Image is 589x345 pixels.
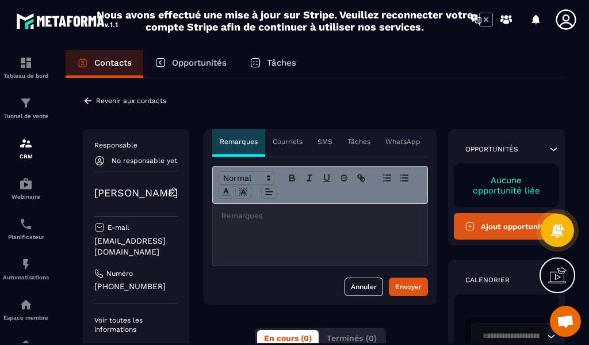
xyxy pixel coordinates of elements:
img: scheduler [19,217,33,231]
a: Tâches [238,50,308,78]
a: Ouvrir le chat [550,306,581,337]
img: logo [16,10,120,31]
p: WhatsApp [385,137,420,146]
img: automations [19,298,33,312]
a: automationsautomationsEspace membre [3,289,49,329]
div: Envoyer [395,281,422,293]
a: formationformationTunnel de vente [3,88,49,128]
a: formationformationCRM [3,128,49,168]
p: Webinaire [3,194,49,200]
button: Ajout opportunité [454,213,559,240]
img: formation [19,137,33,150]
p: Revenir aux contacts [96,97,166,105]
p: Tunnel de vente [3,113,49,119]
p: Espace membre [3,314,49,321]
p: Contacts [94,58,132,68]
a: schedulerschedulerPlanificateur [3,208,49,249]
p: Planificateur [3,234,49,240]
p: CRM [3,153,49,160]
p: Opportunités [172,58,227,68]
a: Opportunités [143,50,238,78]
p: Courriels [273,137,303,146]
p: [PHONE_NUMBER] [94,281,178,292]
span: En cours (0) [264,333,312,343]
p: Tâches [347,137,370,146]
p: Tâches [267,58,296,68]
button: Envoyer [389,278,428,296]
span: Terminés (0) [327,333,377,343]
a: automationsautomationsAutomatisations [3,249,49,289]
a: automationsautomationsWebinaire [3,168,49,208]
a: formationformationTableau de bord [3,47,49,88]
p: Remarques [220,137,258,146]
img: formation [19,96,33,110]
p: [EMAIL_ADDRESS][DOMAIN_NAME] [94,236,178,257]
img: automations [19,257,33,271]
button: Annuler [345,278,383,296]
p: Tableau de bord [3,73,49,79]
p: No responsable yet [112,157,177,165]
p: Opportunités [465,145,518,154]
p: Aucune opportunité liée [465,175,548,196]
p: E-mail [108,223,129,232]
p: Automatisations [3,274,49,280]
p: SMS [318,137,332,146]
p: Calendrier [465,275,510,285]
p: Voir toutes les informations [94,316,178,334]
p: Responsable [94,141,178,150]
img: automations [19,177,33,191]
img: formation [19,56,33,70]
p: Numéro [106,269,133,278]
h2: Nous avons effectué une mise à jour sur Stripe. Veuillez reconnecter votre compte Stripe afin de ... [96,9,473,33]
a: Contacts [66,50,143,78]
a: [PERSON_NAME] [94,187,178,199]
